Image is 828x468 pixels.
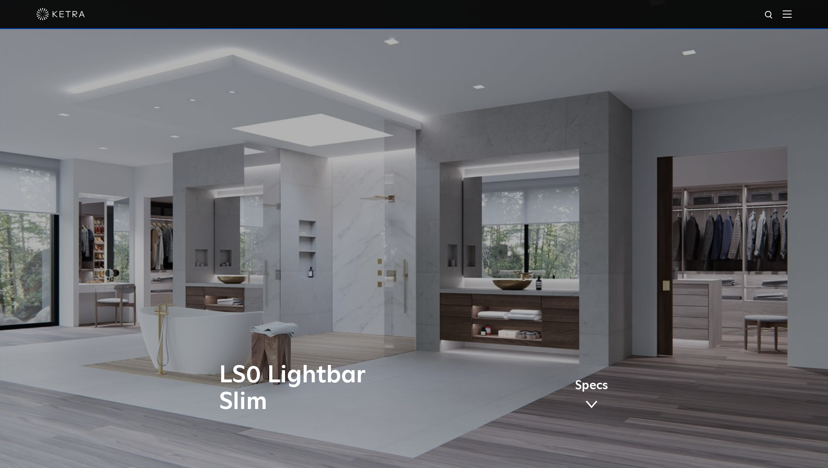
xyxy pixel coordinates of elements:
[764,10,774,20] img: search icon
[575,380,608,392] span: Specs
[219,362,448,415] h1: LS0 Lightbar Slim
[575,380,608,411] a: Specs
[783,10,792,18] img: Hamburger%20Nav.svg
[36,8,85,20] img: ketra-logo-2019-white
